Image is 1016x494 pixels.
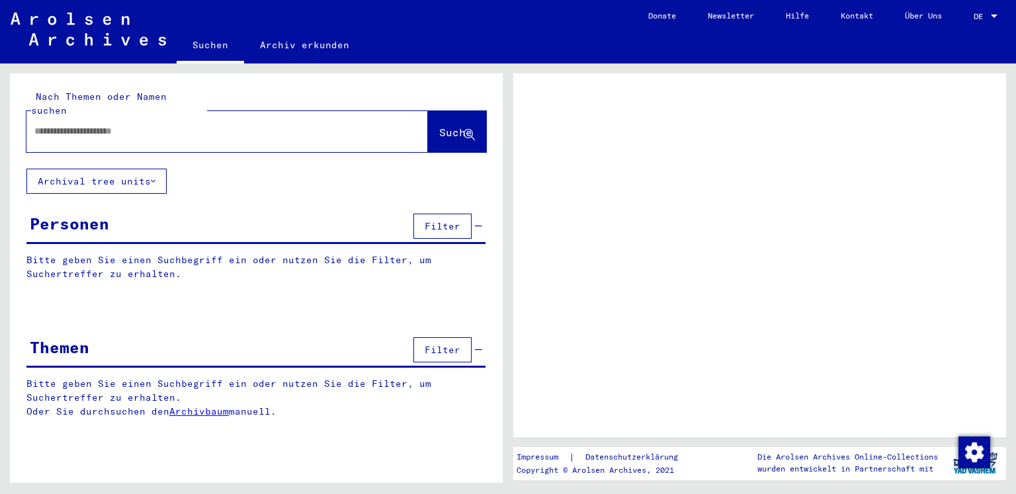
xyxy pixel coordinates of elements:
[575,450,694,464] a: Datenschutzerklärung
[428,111,486,152] button: Suche
[974,12,988,21] span: DE
[244,29,365,61] a: Archiv erkunden
[26,377,486,419] p: Bitte geben Sie einen Suchbegriff ein oder nutzen Sie die Filter, um Suchertreffer zu erhalten. O...
[31,91,167,116] mat-label: Nach Themen oder Namen suchen
[30,335,89,359] div: Themen
[757,451,938,463] p: Die Arolsen Archives Online-Collections
[413,214,472,239] button: Filter
[958,436,990,468] img: Zustimmung ändern
[26,169,167,194] button: Archival tree units
[30,212,109,235] div: Personen
[425,344,460,356] span: Filter
[413,337,472,362] button: Filter
[439,126,472,139] span: Suche
[951,446,1000,479] img: yv_logo.png
[26,253,486,281] p: Bitte geben Sie einen Suchbegriff ein oder nutzen Sie die Filter, um Suchertreffer zu erhalten.
[517,450,569,464] a: Impressum
[517,464,694,476] p: Copyright © Arolsen Archives, 2021
[958,436,990,468] div: Zustimmung ändern
[425,220,460,232] span: Filter
[517,450,694,464] div: |
[757,463,938,475] p: wurden entwickelt in Partnerschaft mit
[177,29,244,63] a: Suchen
[11,13,166,46] img: Arolsen_neg.svg
[169,405,229,417] a: Archivbaum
